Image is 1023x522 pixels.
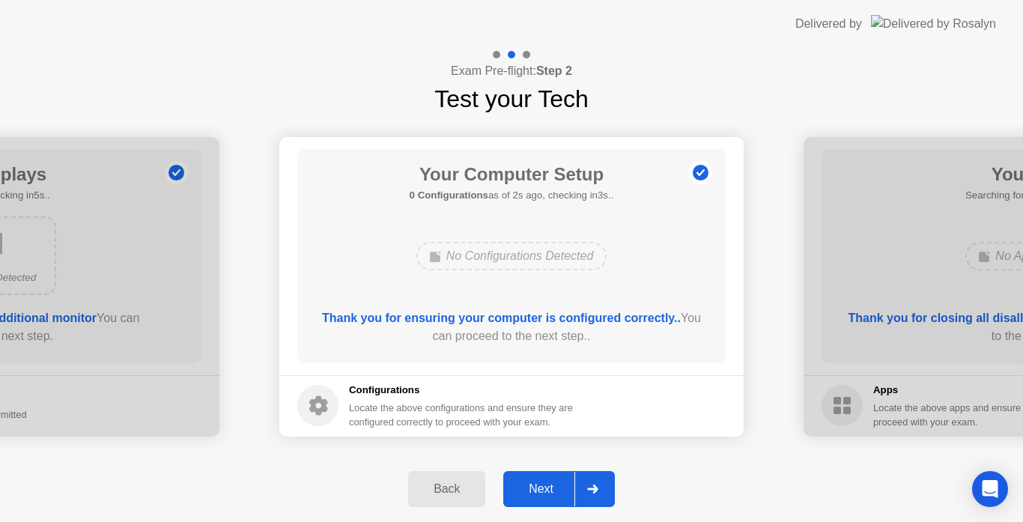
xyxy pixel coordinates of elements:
button: Next [503,471,615,507]
h5: Configurations [349,383,576,398]
b: Thank you for ensuring your computer is configured correctly.. [322,312,681,324]
b: 0 Configurations [410,189,488,201]
div: Locate the above configurations and ensure they are configured correctly to proceed with your exam. [349,401,576,429]
h1: Your Computer Setup [410,161,614,188]
b: Step 2 [536,64,572,77]
button: Back [408,471,485,507]
div: You can proceed to the next step.. [319,309,705,345]
h1: Test your Tech [434,81,589,117]
img: Delivered by Rosalyn [871,15,996,32]
div: Next [508,482,574,496]
div: No Configurations Detected [416,242,607,270]
div: Open Intercom Messenger [972,471,1008,507]
div: Back [413,482,481,496]
h4: Exam Pre-flight: [451,62,572,80]
h5: as of 2s ago, checking in3s.. [410,188,614,203]
div: Delivered by [795,15,862,33]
